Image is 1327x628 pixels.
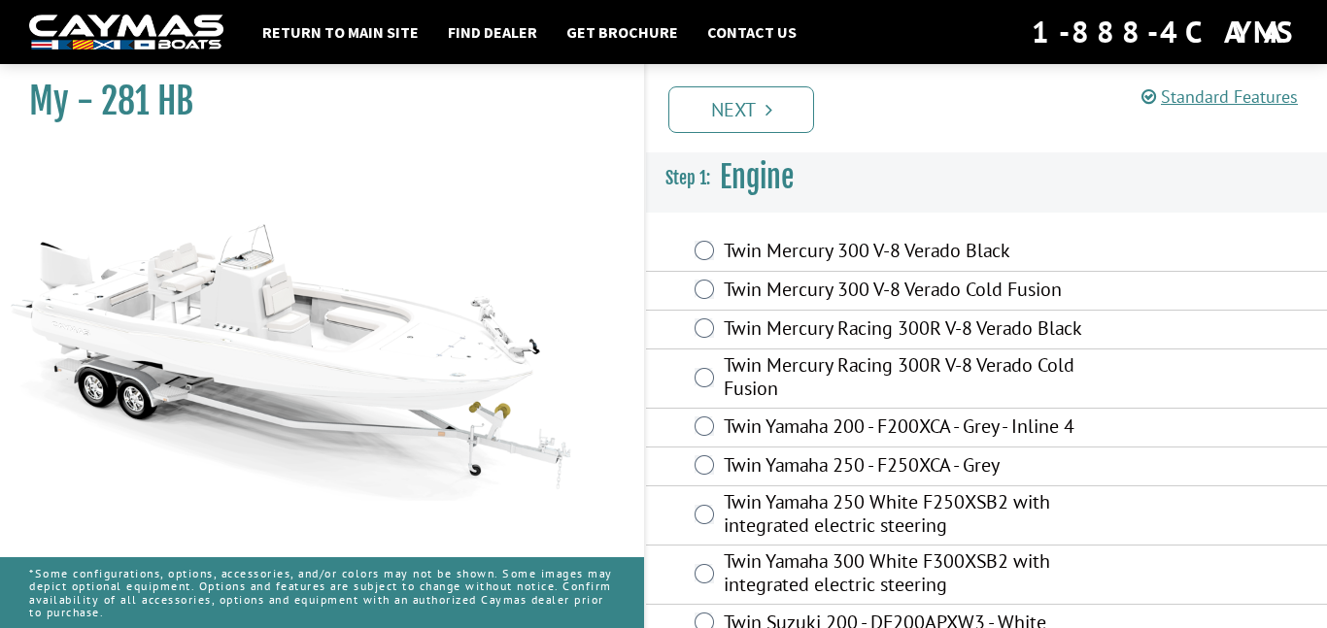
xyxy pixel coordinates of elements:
[646,142,1327,214] h3: Engine
[724,353,1086,405] label: Twin Mercury Racing 300R V-8 Verado Cold Fusion
[724,414,1086,443] label: Twin Yamaha 200 - F200XCA - Grey - Inline 4
[29,80,595,123] h1: My - 281 HB
[438,19,547,45] a: Find Dealer
[557,19,688,45] a: Get Brochure
[29,15,223,50] img: white-logo-c9c8dbefe5ff5ceceb0f0178aa75bf4bb51f6bca0971e226c86eb53dfe498488.png
[1032,11,1298,53] div: 1-888-4CAYMAS
[724,316,1086,345] label: Twin Mercury Racing 300R V-8 Verado Black
[698,19,806,45] a: Contact Us
[1141,85,1298,108] a: Standard Features
[724,278,1086,306] label: Twin Mercury 300 V-8 Verado Cold Fusion
[724,453,1086,481] label: Twin Yamaha 250 - F250XCA - Grey
[663,83,1327,133] ul: Pagination
[724,490,1086,542] label: Twin Yamaha 250 White F250XSB2 with integrated electric steering
[724,549,1086,601] label: Twin Yamaha 300 White F300XSB2 with integrated electric steering
[724,239,1086,267] label: Twin Mercury 300 V-8 Verado Black
[29,557,615,628] p: *Some configurations, options, accessories, and/or colors may not be shown. Some images may depic...
[668,86,814,133] a: Next
[253,19,428,45] a: Return to main site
